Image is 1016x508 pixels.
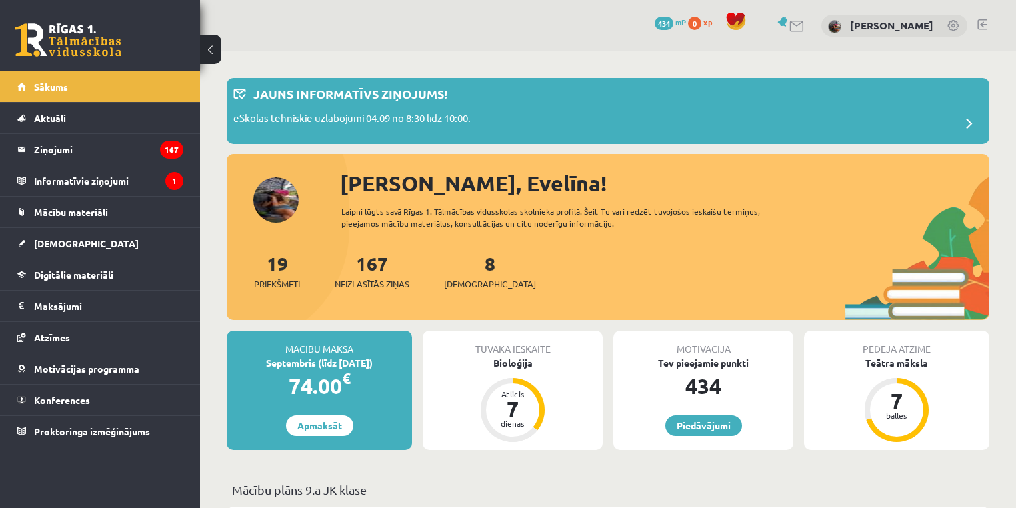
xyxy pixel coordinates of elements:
div: Pēdējā atzīme [804,331,989,356]
div: 7 [877,390,917,411]
a: Teātra māksla 7 balles [804,356,989,444]
span: Proktoringa izmēģinājums [34,425,150,437]
a: [DEMOGRAPHIC_DATA] [17,228,183,259]
a: Sākums [17,71,183,102]
a: 167Neizlasītās ziņas [335,251,409,291]
div: dienas [493,419,533,427]
a: Informatīvie ziņojumi1 [17,165,183,196]
a: Ziņojumi167 [17,134,183,165]
span: Aktuāli [34,112,66,124]
span: Motivācijas programma [34,363,139,375]
a: Motivācijas programma [17,353,183,384]
span: xp [703,17,712,27]
a: Aktuāli [17,103,183,133]
span: Konferences [34,394,90,406]
span: € [342,369,351,388]
a: Apmaksāt [286,415,353,436]
div: Septembris (līdz [DATE]) [227,356,412,370]
legend: Maksājumi [34,291,183,321]
a: Atzīmes [17,322,183,353]
a: Mācību materiāli [17,197,183,227]
a: 0 xp [688,17,719,27]
p: Jauns informatīvs ziņojums! [253,85,447,103]
i: 167 [160,141,183,159]
span: [DEMOGRAPHIC_DATA] [444,277,536,291]
div: 74.00 [227,370,412,402]
span: 434 [655,17,673,30]
a: Rīgas 1. Tālmācības vidusskola [15,23,121,57]
div: 434 [613,370,793,402]
div: Teātra māksla [804,356,989,370]
span: Neizlasītās ziņas [335,277,409,291]
a: Proktoringa izmēģinājums [17,416,183,447]
div: balles [877,411,917,419]
span: Priekšmeti [254,277,300,291]
a: 434 mP [655,17,686,27]
div: Motivācija [613,331,793,356]
p: Mācību plāns 9.a JK klase [232,481,984,499]
span: Sākums [34,81,68,93]
p: eSkolas tehniskie uzlabojumi 04.09 no 8:30 līdz 10:00. [233,111,471,129]
a: Digitālie materiāli [17,259,183,290]
div: Tuvākā ieskaite [423,331,603,356]
div: Mācību maksa [227,331,412,356]
img: Evelīna Bernatoviča [828,20,841,33]
div: Bioloģija [423,356,603,370]
legend: Ziņojumi [34,134,183,165]
a: Konferences [17,385,183,415]
a: Jauns informatīvs ziņojums! eSkolas tehniskie uzlabojumi 04.09 no 8:30 līdz 10:00. [233,85,983,137]
a: [PERSON_NAME] [850,19,933,32]
span: Digitālie materiāli [34,269,113,281]
a: Bioloģija Atlicis 7 dienas [423,356,603,444]
div: [PERSON_NAME], Evelīna! [340,167,989,199]
legend: Informatīvie ziņojumi [34,165,183,196]
div: Atlicis [493,390,533,398]
i: 1 [165,172,183,190]
div: Tev pieejamie punkti [613,356,793,370]
a: 8[DEMOGRAPHIC_DATA] [444,251,536,291]
div: Laipni lūgts savā Rīgas 1. Tālmācības vidusskolas skolnieka profilā. Šeit Tu vari redzēt tuvojošo... [341,205,799,229]
span: [DEMOGRAPHIC_DATA] [34,237,139,249]
span: mP [675,17,686,27]
span: Atzīmes [34,331,70,343]
span: 0 [688,17,701,30]
span: Mācību materiāli [34,206,108,218]
a: 19Priekšmeti [254,251,300,291]
div: 7 [493,398,533,419]
a: Piedāvājumi [665,415,742,436]
a: Maksājumi [17,291,183,321]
